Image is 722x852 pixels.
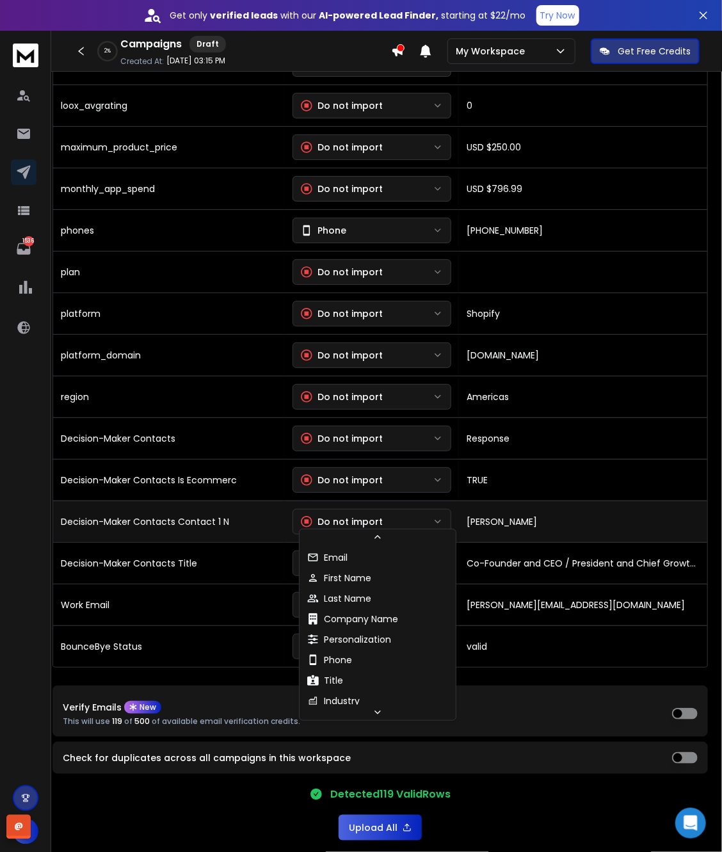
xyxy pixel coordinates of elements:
[459,168,707,209] td: USD $796.99
[63,753,351,762] label: Check for duplicates across all campaigns in this workspace
[53,126,285,168] td: maximum_product_price
[301,224,346,237] div: Phone
[459,334,707,376] td: [DOMAIN_NAME]
[307,674,343,687] div: Title
[53,293,285,334] td: platform
[53,209,285,251] td: phones
[13,44,38,67] img: logo
[459,293,707,334] td: Shopify
[307,572,371,584] div: First Name
[307,592,371,605] div: Last Name
[6,815,31,839] div: @
[301,349,383,362] div: Do not import
[459,584,707,625] td: [PERSON_NAME][EMAIL_ADDRESS][DOMAIN_NAME]
[120,36,182,52] h1: Campaigns
[53,625,285,667] td: BounceBye Status
[459,376,707,417] td: Americas
[456,45,530,58] p: My Workspace
[459,501,707,542] td: [PERSON_NAME]
[53,584,285,625] td: Work Email
[459,209,707,251] td: [PHONE_NUMBER]
[301,266,383,278] div: Do not import
[211,9,278,22] strong: verified leads
[339,815,422,840] button: Upload All
[301,141,383,154] div: Do not import
[189,36,226,52] div: Draft
[301,390,383,403] div: Do not import
[301,515,383,528] div: Do not import
[53,376,285,417] td: region
[53,459,285,501] td: Decision-Maker Contacts Is Ecommerc
[459,459,707,501] td: TRUE
[170,9,526,22] p: Get only with our starting at $22/mo
[166,56,225,66] p: [DATE] 03:15 PM
[120,56,164,67] p: Created At:
[307,613,398,625] div: Company Name
[307,695,360,707] div: Industry
[63,703,122,712] p: Verify Emails
[307,551,348,564] div: Email
[104,47,111,55] p: 2 %
[134,716,150,727] span: 500
[459,542,707,584] td: Co-Founder and CEO / President and Chief Growth Officer
[540,9,575,22] p: Try Now
[53,251,285,293] td: plan
[63,716,300,727] p: This will use of of available email verification credits.
[301,474,383,486] div: Do not import
[53,501,285,542] td: Decision-Maker Contacts Contact 1 N
[307,654,352,666] div: Phone
[307,633,391,646] div: Personalization
[53,168,285,209] td: monthly_app_spend
[112,716,122,727] span: 119
[301,432,383,445] div: Do not import
[459,84,707,126] td: 0
[53,417,285,459] td: Decision-Maker Contacts
[675,808,706,839] div: Open Intercom Messenger
[53,334,285,376] td: platform_domain
[301,99,383,112] div: Do not import
[618,45,691,58] p: Get Free Credits
[53,84,285,126] td: loox_avgrating
[301,307,383,320] div: Do not import
[459,417,707,459] td: Response
[24,236,34,246] p: 1536
[319,9,439,22] strong: AI-powered Lead Finder,
[124,701,161,714] div: New
[301,182,383,195] div: Do not import
[459,126,707,168] td: USD $250.00
[459,625,707,667] td: valid
[53,542,285,584] td: Decision-Maker Contacts Title
[330,787,451,802] p: Detected 119 Valid Rows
